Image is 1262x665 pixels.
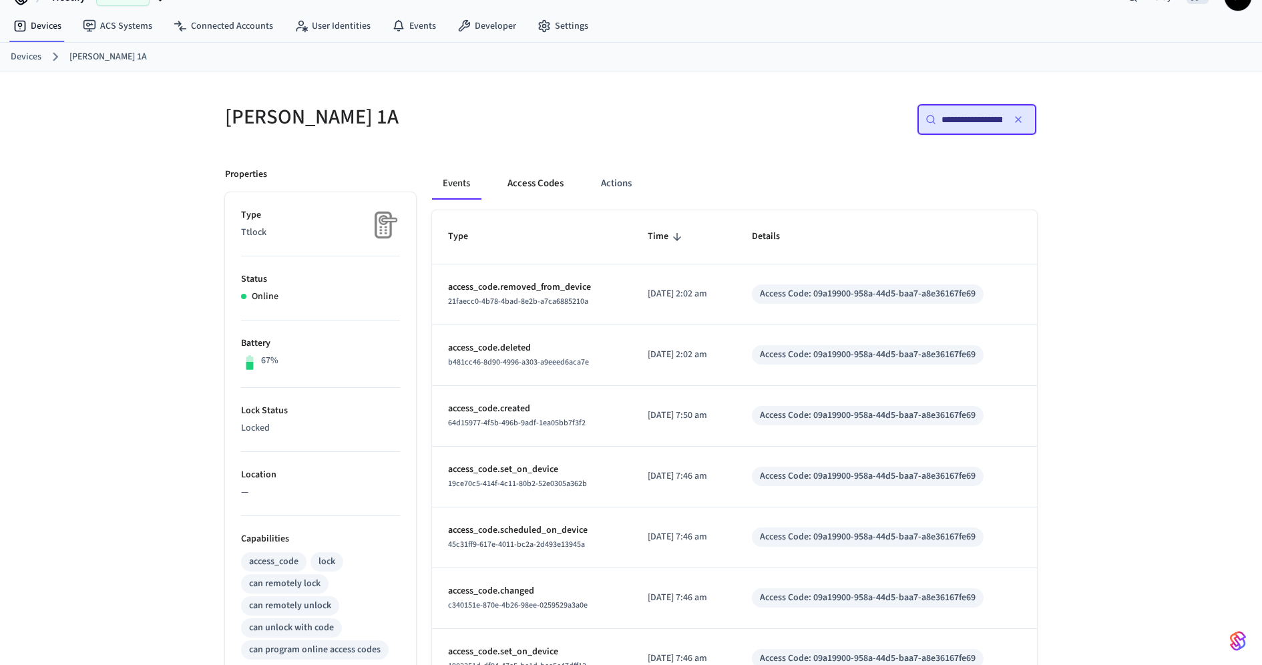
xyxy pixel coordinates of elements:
[432,168,481,200] button: Events
[241,421,400,435] p: Locked
[249,555,298,569] div: access_code
[261,354,278,368] p: 67%
[249,621,334,635] div: can unlock with code
[249,577,321,591] div: can remotely lock
[752,226,797,247] span: Details
[760,591,976,605] div: Access Code: 09a19900-958a-44d5-baa7-a8e36167fe69
[249,643,381,657] div: can program online access codes
[367,208,400,242] img: Placeholder Lock Image
[448,584,616,598] p: access_code.changed
[241,337,400,351] p: Battery
[432,168,1037,200] div: ant example
[284,14,381,38] a: User Identities
[72,14,163,38] a: ACS Systems
[241,532,400,546] p: Capabilities
[648,409,720,423] p: [DATE] 7:50 am
[448,645,616,659] p: access_code.set_on_device
[448,402,616,416] p: access_code.created
[448,280,616,294] p: access_code.removed_from_device
[648,469,720,483] p: [DATE] 7:46 am
[225,103,623,131] h5: [PERSON_NAME] 1A
[448,341,616,355] p: access_code.deleted
[448,523,616,537] p: access_code.scheduled_on_device
[760,469,976,483] div: Access Code: 09a19900-958a-44d5-baa7-a8e36167fe69
[760,287,976,301] div: Access Code: 09a19900-958a-44d5-baa7-a8e36167fe69
[3,14,72,38] a: Devices
[319,555,335,569] div: lock
[760,409,976,423] div: Access Code: 09a19900-958a-44d5-baa7-a8e36167fe69
[760,530,976,544] div: Access Code: 09a19900-958a-44d5-baa7-a8e36167fe69
[241,208,400,222] p: Type
[447,14,527,38] a: Developer
[497,168,574,200] button: Access Codes
[448,539,585,550] span: 45c31ff9-617e-4011-bc2a-2d493e13945a
[648,226,686,247] span: Time
[241,272,400,286] p: Status
[381,14,447,38] a: Events
[648,348,720,362] p: [DATE] 2:02 am
[241,404,400,418] p: Lock Status
[241,485,400,499] p: —
[241,468,400,482] p: Location
[163,14,284,38] a: Connected Accounts
[648,591,720,605] p: [DATE] 7:46 am
[648,287,720,301] p: [DATE] 2:02 am
[225,168,267,182] p: Properties
[448,296,588,307] span: 21faecc0-4b78-4bad-8e2b-a7ca6885210a
[590,168,642,200] button: Actions
[241,226,400,240] p: Ttlock
[760,348,976,362] div: Access Code: 09a19900-958a-44d5-baa7-a8e36167fe69
[527,14,599,38] a: Settings
[648,530,720,544] p: [DATE] 7:46 am
[11,50,41,64] a: Devices
[69,50,147,64] a: [PERSON_NAME] 1A
[249,599,331,613] div: can remotely unlock
[448,463,616,477] p: access_code.set_on_device
[448,226,485,247] span: Type
[448,417,586,429] span: 64d15977-4f5b-496b-9adf-1ea05bb7f3f2
[1230,630,1246,652] img: SeamLogoGradient.69752ec5.svg
[448,478,587,489] span: 19ce70c5-414f-4c11-80b2-52e0305a362b
[252,290,278,304] p: Online
[448,357,589,368] span: b481cc46-8d90-4996-a303-a9eeed6aca7e
[448,600,588,611] span: c340151e-870e-4b26-98ee-0259529a3a0e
